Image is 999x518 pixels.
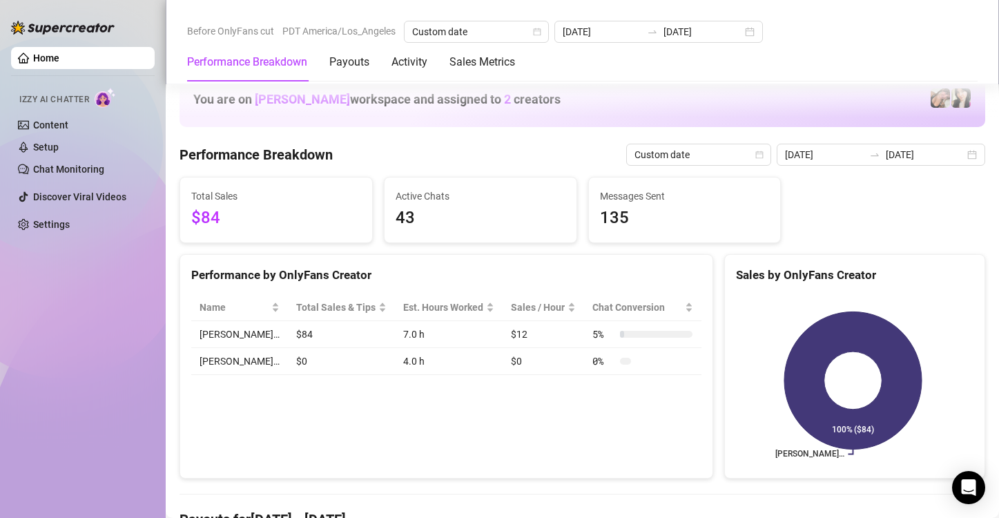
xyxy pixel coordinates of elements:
[33,52,59,64] a: Home
[511,300,565,315] span: Sales / Hour
[33,191,126,202] a: Discover Viral Videos
[33,164,104,175] a: Chat Monitoring
[200,300,269,315] span: Name
[504,92,511,106] span: 2
[647,26,658,37] span: swap-right
[11,21,115,35] img: logo-BBDzfeDw.svg
[33,219,70,230] a: Settings
[191,189,361,204] span: Total Sales
[403,300,483,315] div: Est. Hours Worked
[395,321,503,348] td: 7.0 h
[191,321,288,348] td: [PERSON_NAME]…
[187,54,307,70] div: Performance Breakdown
[869,149,880,160] span: swap-right
[503,321,584,348] td: $12
[449,54,515,70] div: Sales Metrics
[180,145,333,164] h4: Performance Breakdown
[391,54,427,70] div: Activity
[33,119,68,131] a: Content
[191,294,288,321] th: Name
[33,142,59,153] a: Setup
[191,266,701,285] div: Performance by OnlyFans Creator
[503,294,584,321] th: Sales / Hour
[592,354,614,369] span: 0 %
[563,24,641,39] input: Start date
[592,327,614,342] span: 5 %
[951,88,971,108] img: Christina
[95,88,116,108] img: AI Chatter
[931,88,950,108] img: Christina
[647,26,658,37] span: to
[396,189,565,204] span: Active Chats
[755,151,764,159] span: calendar
[634,144,763,165] span: Custom date
[584,294,701,321] th: Chat Conversion
[886,147,964,162] input: End date
[19,93,89,106] span: Izzy AI Chatter
[193,92,561,107] h1: You are on workspace and assigned to creators
[869,149,880,160] span: to
[282,21,396,41] span: PDT America/Los_Angeles
[785,147,864,162] input: Start date
[288,348,395,375] td: $0
[288,321,395,348] td: $84
[592,300,681,315] span: Chat Conversion
[600,205,770,231] span: 135
[412,21,541,42] span: Custom date
[396,205,565,231] span: 43
[503,348,584,375] td: $0
[775,450,844,459] text: [PERSON_NAME]…
[296,300,376,315] span: Total Sales & Tips
[329,54,369,70] div: Payouts
[952,471,985,504] div: Open Intercom Messenger
[600,189,770,204] span: Messages Sent
[191,348,288,375] td: [PERSON_NAME]…
[663,24,742,39] input: End date
[395,348,503,375] td: 4.0 h
[288,294,395,321] th: Total Sales & Tips
[736,266,973,285] div: Sales by OnlyFans Creator
[187,21,274,41] span: Before OnlyFans cut
[533,28,541,36] span: calendar
[255,92,350,106] span: [PERSON_NAME]
[191,205,361,231] span: $84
